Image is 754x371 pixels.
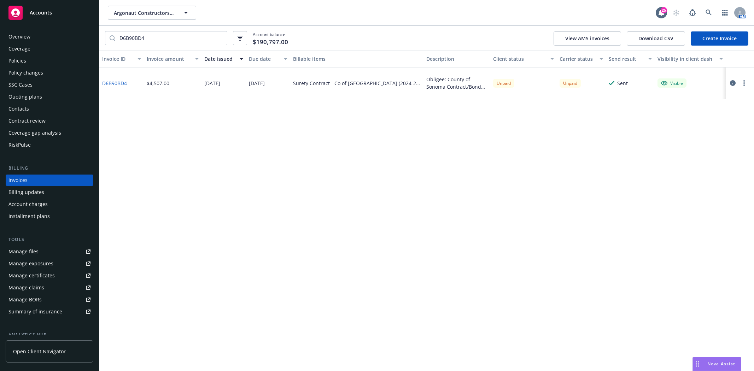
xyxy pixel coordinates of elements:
[293,79,421,87] div: Surety Contract - Co of [GEOGRAPHIC_DATA] (2024-25 Winter Storms) - 108285505
[557,51,606,67] button: Carrier status
[6,199,93,210] a: Account charges
[8,31,30,42] div: Overview
[6,127,93,139] a: Coverage gap analysis
[560,79,581,88] div: Unpaid
[8,91,42,102] div: Quoting plans
[692,357,741,371] button: Nova Assist
[204,55,235,63] div: Date issued
[115,31,227,45] input: Filter by keyword...
[554,31,621,46] button: View AMS invoices
[8,282,44,293] div: Manage claims
[8,211,50,222] div: Installment plans
[8,55,26,66] div: Policies
[6,3,93,23] a: Accounts
[661,7,667,13] div: 25
[6,55,93,66] a: Policies
[147,79,169,87] div: $4,507.00
[6,270,93,281] a: Manage certificates
[6,31,93,42] a: Overview
[606,51,655,67] button: Send result
[426,55,487,63] div: Description
[685,6,700,20] a: Report a Bug
[8,175,28,186] div: Invoices
[6,103,93,114] a: Contacts
[493,79,514,88] div: Unpaid
[8,306,62,317] div: Summary of insurance
[423,51,490,67] button: Description
[6,43,93,54] a: Coverage
[702,6,716,20] a: Search
[102,79,127,87] a: D6B90BD4
[6,236,93,243] div: Tools
[13,348,66,355] span: Open Client Navigator
[560,55,595,63] div: Carrier status
[8,115,46,126] div: Contract review
[691,31,748,46] a: Create Invoice
[99,51,144,67] button: Invoice ID
[8,258,53,269] div: Manage exposures
[718,6,732,20] a: Switch app
[30,10,52,16] span: Accounts
[102,55,133,63] div: Invoice ID
[6,306,93,317] a: Summary of insurance
[147,55,191,63] div: Invoice amount
[8,43,30,54] div: Coverage
[204,79,220,87] div: [DATE]
[253,31,288,45] span: Account balance
[426,76,487,90] div: Obligee: County of Sonoma Contract/Bond Amount: $738,912.00 Desc: Winter Storms 2024-25 Damaged S...
[8,187,44,198] div: Billing updates
[8,139,31,151] div: RiskPulse
[110,35,115,41] svg: Search
[8,127,61,139] div: Coverage gap analysis
[490,51,557,67] button: Client status
[249,55,280,63] div: Due date
[8,79,33,90] div: SSC Cases
[6,211,93,222] a: Installment plans
[8,294,42,305] div: Manage BORs
[8,67,43,78] div: Policy changes
[144,51,201,67] button: Invoice amount
[6,246,93,257] a: Manage files
[493,55,546,63] div: Client status
[6,175,93,186] a: Invoices
[6,282,93,293] a: Manage claims
[6,79,93,90] a: SSC Cases
[6,294,93,305] a: Manage BORs
[8,246,39,257] div: Manage files
[249,79,265,87] div: [DATE]
[6,115,93,126] a: Contract review
[6,91,93,102] a: Quoting plans
[114,9,175,17] span: Argonaut Constructors, Inc.
[6,67,93,78] a: Policy changes
[8,270,55,281] div: Manage certificates
[655,51,726,67] button: Visibility in client dash
[108,6,196,20] button: Argonaut Constructors, Inc.
[246,51,291,67] button: Due date
[253,37,288,47] span: $190,797.00
[290,51,423,67] button: Billable items
[201,51,246,67] button: Date issued
[609,55,644,63] div: Send result
[6,331,93,338] div: Analytics hub
[661,80,683,86] div: Visible
[8,103,29,114] div: Contacts
[6,139,93,151] a: RiskPulse
[6,187,93,198] a: Billing updates
[669,6,683,20] a: Start snowing
[693,357,702,371] div: Drag to move
[293,55,421,63] div: Billable items
[6,258,93,269] a: Manage exposures
[6,165,93,172] div: Billing
[617,79,628,87] div: Sent
[707,361,735,367] span: Nova Assist
[8,199,48,210] div: Account charges
[657,55,715,63] div: Visibility in client dash
[627,31,685,46] button: Download CSV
